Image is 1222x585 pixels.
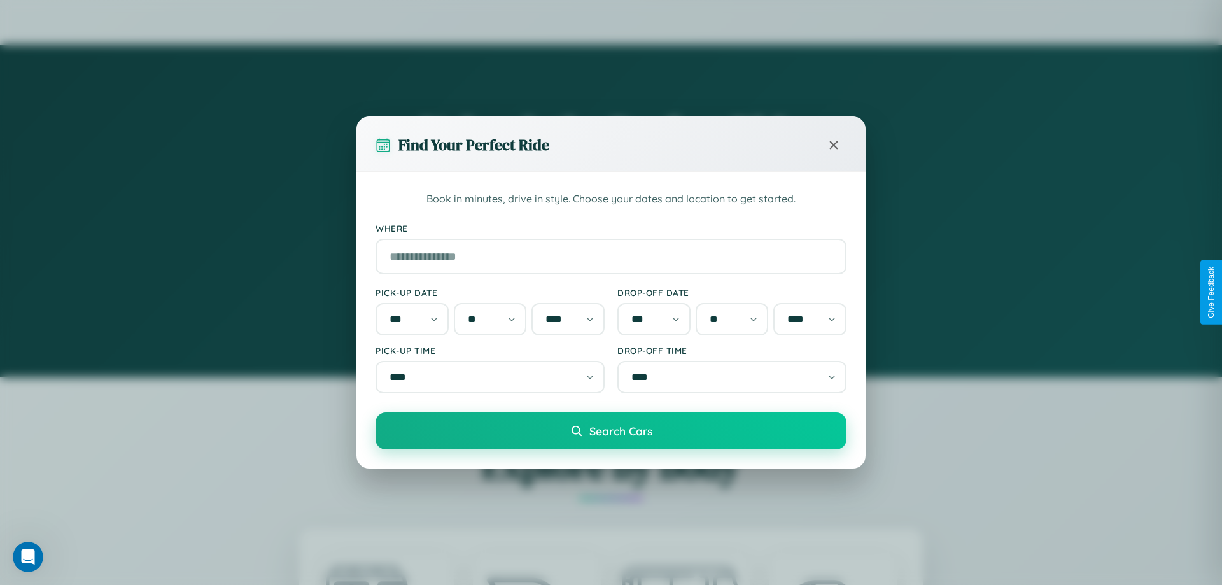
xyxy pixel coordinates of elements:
[617,287,846,298] label: Drop-off Date
[617,345,846,356] label: Drop-off Time
[376,345,605,356] label: Pick-up Time
[376,223,846,234] label: Where
[376,412,846,449] button: Search Cars
[376,287,605,298] label: Pick-up Date
[589,424,652,438] span: Search Cars
[398,134,549,155] h3: Find Your Perfect Ride
[376,191,846,208] p: Book in minutes, drive in style. Choose your dates and location to get started.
